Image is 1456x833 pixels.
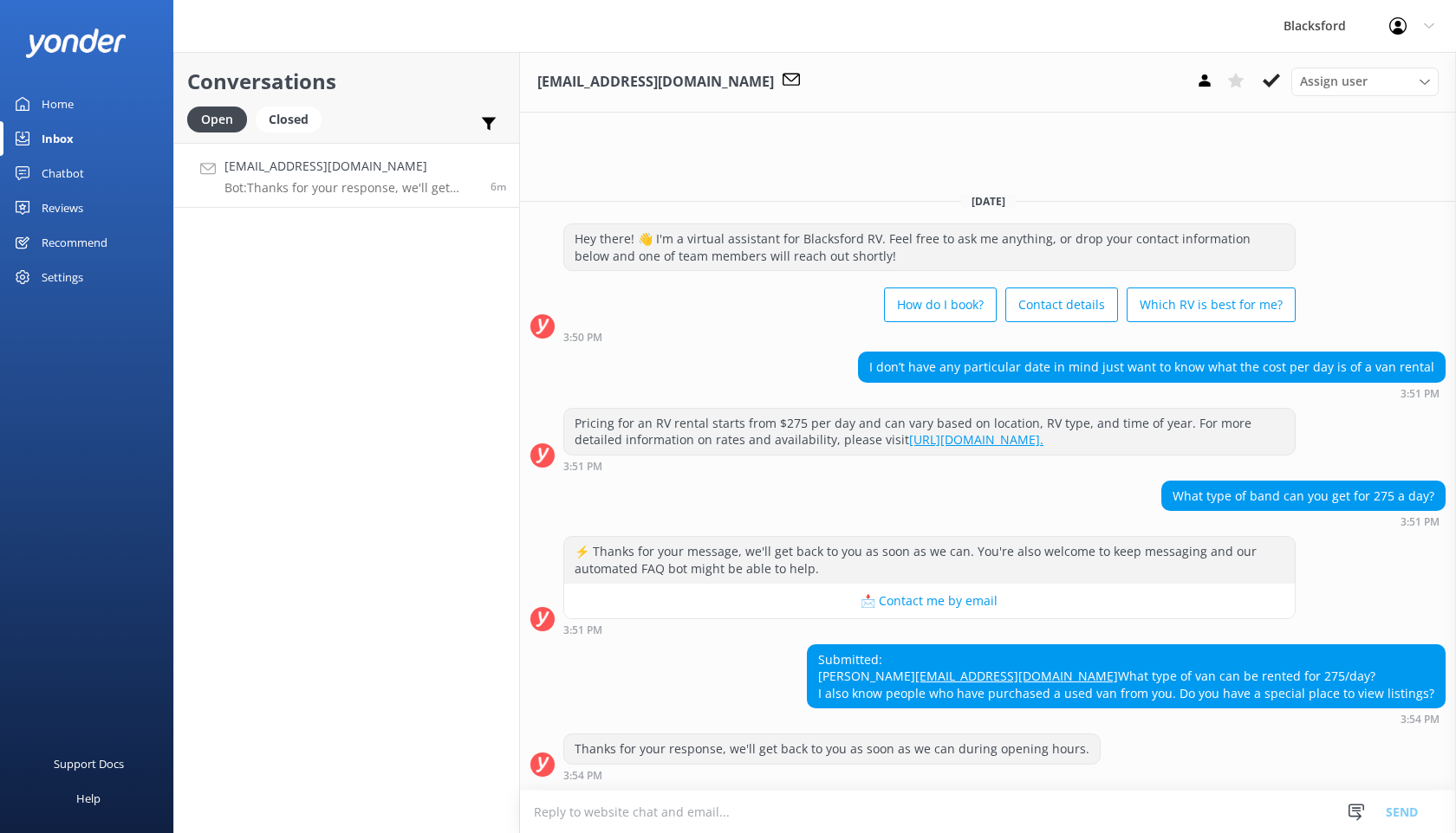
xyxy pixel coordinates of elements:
[187,107,247,132] div: Open
[858,387,1446,399] div: 02:51pm 15-Aug-2025 (UTC -06:00) America/Chihuahua
[187,65,506,98] h2: Conversations
[563,460,1296,472] div: 02:51pm 15-Aug-2025 (UTC -06:00) America/Chihuahua
[563,333,602,343] strong: 3:50 PM
[1291,68,1439,95] div: Assign User
[563,771,602,781] strong: 3:54 PM
[224,180,478,196] p: Bot: Thanks for your response, we'll get back to you as soon as we can during opening hours.
[915,668,1118,684] a: [EMAIL_ADDRESS][DOMAIN_NAME]
[563,331,1296,343] div: 02:50pm 15-Aug-2025 (UTC -06:00) America/Chihuahua
[42,260,83,294] div: Settings
[1300,72,1368,91] span: Assign user
[563,769,1101,781] div: 02:54pm 15-Aug-2025 (UTC -06:00) America/Chihuahua
[564,224,1295,270] div: Hey there! 👋 I'm a virtual assistant for Blacksford RV. Feel free to ask me anything, or drop you...
[564,409,1295,455] div: Pricing for an RV rental starts from $275 per day and can vary based on location, RV type, and ti...
[909,431,1043,448] a: [URL][DOMAIN_NAME].
[491,179,506,194] span: 02:54pm 15-Aug-2025 (UTC -06:00) America/Chihuahua
[563,462,602,472] strong: 3:51 PM
[224,157,478,176] h4: [EMAIL_ADDRESS][DOMAIN_NAME]
[859,352,1445,382] div: I don’t have any particular date in mind just want to know what the cost per day is of a van rental
[808,645,1445,708] div: Submitted: [PERSON_NAME] What type of van can be rented for 275/day? I also know people who have ...
[1162,481,1445,511] div: What type of band can you get for 275 a day?
[42,190,83,225] div: Reviews
[42,121,74,156] div: Inbox
[42,156,84,190] div: Chatbot
[26,29,126,57] img: yonder-white-logo.png
[807,713,1446,725] div: 02:54pm 15-Aug-2025 (UTC -06:00) America/Chihuahua
[564,584,1295,618] button: 📩 Contact me by email
[174,143,519,208] a: [EMAIL_ADDRESS][DOMAIN_NAME]Bot:Thanks for your response, we'll get back to you as soon as we can...
[564,734,1100,764] div: Thanks for your response, we'll get back to you as soon as we can during opening hours.
[1127,287,1296,322] button: Which RV is best for me?
[564,537,1295,583] div: ⚡ Thanks for your message, we'll get back to you as soon as we can. You're also welcome to keep m...
[537,71,774,94] h3: [EMAIL_ADDRESS][DOMAIN_NAME]
[1401,517,1440,527] strong: 3:51 PM
[961,194,1016,209] span: [DATE]
[54,746,124,781] div: Support Docs
[256,107,322,132] div: Closed
[563,623,1296,636] div: 02:51pm 15-Aug-2025 (UTC -06:00) America/Chihuahua
[256,109,330,128] a: Closed
[42,87,74,121] div: Home
[1161,515,1446,527] div: 02:51pm 15-Aug-2025 (UTC -06:00) America/Chihuahua
[1401,389,1440,399] strong: 3:51 PM
[76,781,101,816] div: Help
[187,109,256,128] a: Open
[1401,714,1440,725] strong: 3:54 PM
[563,625,602,636] strong: 3:51 PM
[1005,287,1118,322] button: Contact details
[884,287,997,322] button: How do I book?
[42,225,107,260] div: Recommend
